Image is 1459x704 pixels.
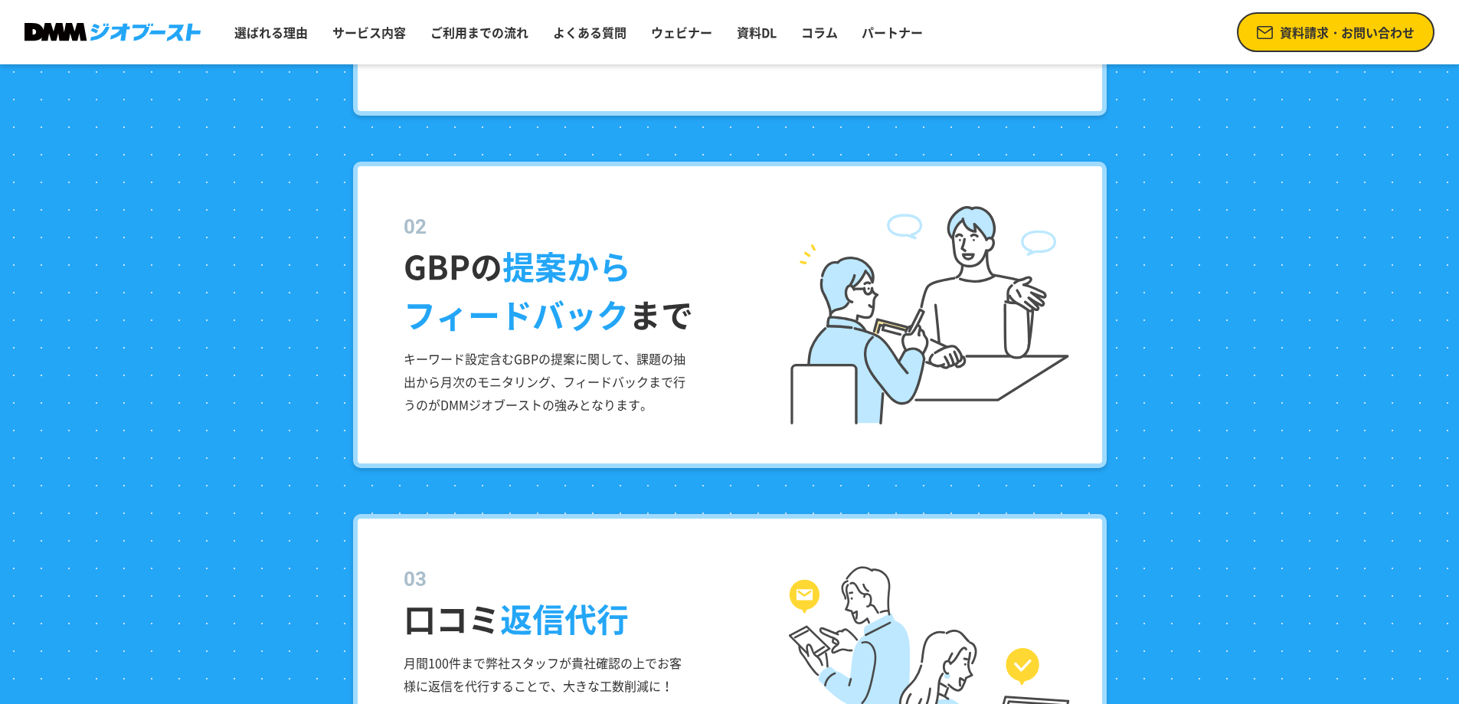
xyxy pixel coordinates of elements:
span: 返信代行 [500,594,629,642]
a: ウェビナー [645,17,718,47]
a: 資料DL [731,17,783,47]
a: ご利用までの流れ [424,17,535,47]
img: DMMジオブースト [25,23,201,42]
a: パートナー [855,17,929,47]
p: 月間100件まで弊社スタッフが貴社確認の上でお客様に返信を代行することで、大きな工数削減に！ [404,652,691,697]
a: コラム [795,17,844,47]
span: 資料請求・お問い合わせ [1280,23,1415,41]
p: キーワード設定含むGBPの提案に関して、課題の抽出から月次のモニタリング、フィードバックまで行うのがDMMジオブーストの強みとなります。 [404,348,691,416]
span: 提案から フィードバック [404,242,631,338]
a: よくある質問 [547,17,633,47]
a: 選ばれる理由 [228,17,314,47]
a: サービス内容 [326,17,412,47]
a: 資料請求・お問い合わせ [1237,12,1434,52]
dt: GBPの まで [404,212,1079,339]
dt: 口コミ [404,565,1079,643]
